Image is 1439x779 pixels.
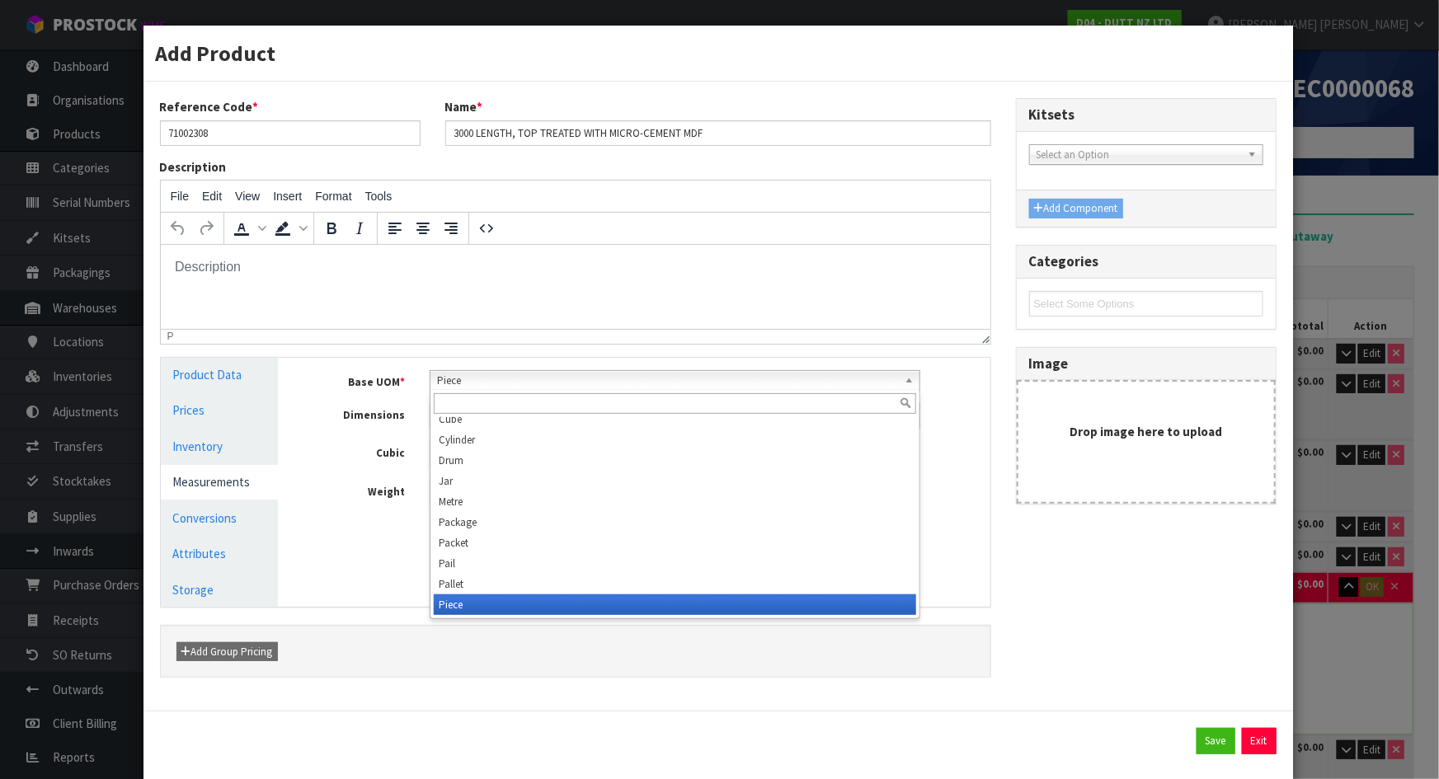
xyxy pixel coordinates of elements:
li: Package [434,512,916,533]
button: Bold [317,214,346,242]
button: Save [1197,728,1235,754]
a: Attributes [161,537,279,570]
button: Source code [473,214,501,242]
strong: Drop image here to upload [1070,424,1222,439]
button: Exit [1242,728,1277,754]
span: Format [315,190,351,203]
input: Name [445,120,991,146]
span: Insert [273,190,302,203]
label: Dimensions [303,403,417,424]
button: Italic [346,214,374,242]
div: Text color [228,214,269,242]
h3: Image [1029,356,1263,372]
a: Prices [161,393,279,427]
span: Edit [202,190,222,203]
span: View [235,190,260,203]
button: Align right [437,214,465,242]
div: p [167,331,174,342]
button: Add Component [1029,199,1123,218]
h3: Kitsets [1029,107,1263,123]
button: Redo [192,214,220,242]
div: Resize [976,330,990,344]
button: Undo [164,214,192,242]
li: Cube [434,409,916,429]
label: Reference Code [160,98,259,115]
a: Inventory [161,429,279,463]
a: Storage [161,573,279,607]
li: Packet [434,533,916,553]
li: Piece [434,594,916,615]
label: Name [445,98,483,115]
a: Conversions [161,501,279,535]
label: Weight [303,480,417,500]
span: File [171,190,190,203]
li: Pail [434,553,916,574]
li: Pallet [434,574,916,594]
span: Piece [437,371,898,391]
h3: Add Product [156,38,1281,68]
h3: Categories [1029,254,1263,270]
div: Background color [269,214,310,242]
span: Tools [365,190,393,203]
button: Align left [381,214,409,242]
button: Add Group Pricing [176,642,278,662]
label: Description [160,158,227,176]
li: Metre [434,491,916,512]
label: Cubic [303,441,417,462]
input: Reference Code [160,120,421,146]
span: Select an Option [1037,145,1241,165]
button: Align center [409,214,437,242]
li: Cylinder [434,429,916,450]
a: Measurements [161,465,279,499]
li: Jar [434,471,916,491]
a: Product Data [161,358,279,392]
iframe: Rich Text Area. Press ALT-0 for help. [161,245,990,329]
li: Drum [434,450,916,471]
label: Base UOM [303,370,417,391]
